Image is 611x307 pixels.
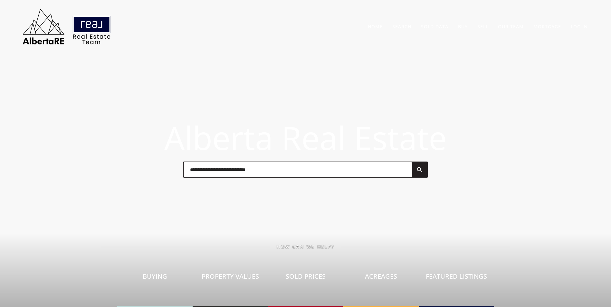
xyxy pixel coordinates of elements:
[392,23,411,30] a: Search
[202,272,259,281] span: Property Values
[477,23,488,30] a: Sell
[117,249,193,307] a: Buying
[365,272,397,281] span: Acreages
[421,23,448,30] a: Sold Data
[533,23,561,30] a: Mortgage
[18,6,115,47] img: AlbertaRE Real Estate Team | Real Broker
[343,249,419,307] a: Acreages
[286,272,326,281] span: Sold Prices
[498,23,524,30] a: Our Team
[458,23,468,30] a: Buy
[143,272,167,281] span: Buying
[571,23,588,30] a: Log In
[419,249,494,307] a: Featured Listings
[368,23,383,30] a: Home
[268,249,343,307] a: Sold Prices
[426,272,487,281] span: Featured Listings
[193,249,268,307] a: Property Values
